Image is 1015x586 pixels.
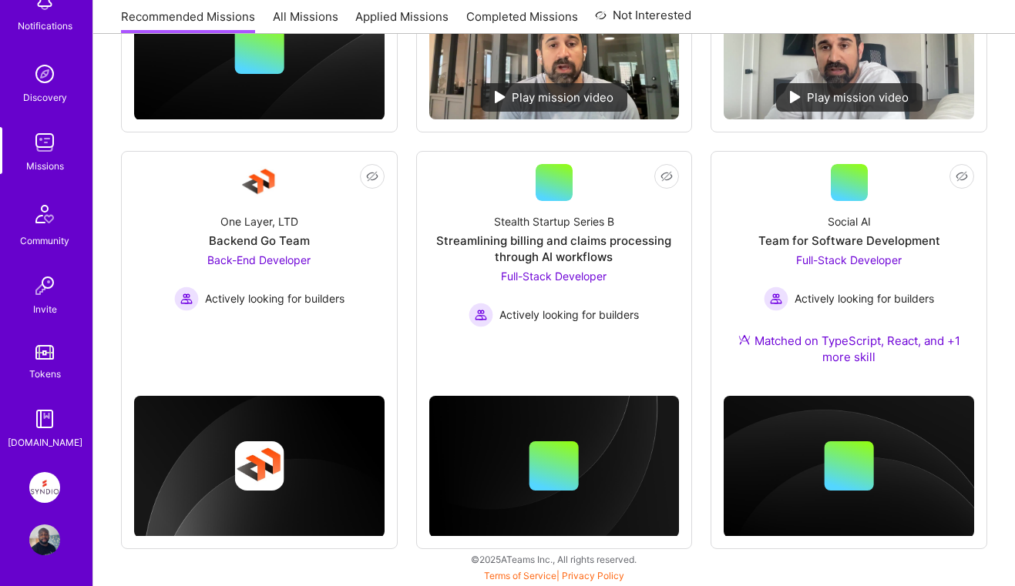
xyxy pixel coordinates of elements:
div: Streamlining billing and claims processing through AI workflows [429,233,680,265]
div: Social AI [828,213,871,229]
div: Tokens [29,366,61,382]
img: cover [429,396,680,537]
span: | [484,570,624,581]
img: Ateam Purple Icon [738,333,751,346]
span: Full-Stack Developer [501,270,607,283]
span: Full-Stack Developer [796,253,902,266]
div: Stealth Startup Series B [494,213,614,229]
div: Team for Software Development [758,233,940,249]
a: Terms of Service [484,570,556,581]
div: Community [20,233,69,249]
a: Stealth Startup Series BStreamlining billing and claims processing through AI workflowsFull-Stack... [429,164,680,344]
div: One Layer, LTD [220,213,298,229]
a: Syndio: Transformation Engine Modernization [25,472,64,503]
img: tokens [35,345,54,360]
span: Actively looking for builders [795,290,934,306]
div: Play mission video [776,83,923,112]
img: User Avatar [29,524,60,555]
div: Play mission video [481,83,627,112]
img: play [495,91,506,103]
div: Discovery [23,89,67,105]
div: Missions [26,158,64,174]
a: Privacy Policy [562,570,624,581]
img: play [790,91,801,103]
div: [DOMAIN_NAME] [8,434,82,450]
img: cover [724,396,974,537]
a: Social AITeam for Software DevelopmentFull-Stack Developer Actively looking for buildersActively ... [724,164,974,383]
a: Applied Missions [355,8,449,34]
img: guide book [29,404,60,434]
img: teamwork [29,127,60,158]
i: icon EyeClosed [956,170,968,182]
span: Actively looking for builders [499,306,639,323]
img: cover [134,396,385,537]
a: All Missions [273,8,338,34]
i: icon EyeClosed [660,170,673,182]
img: Actively looking for builders [469,303,493,327]
img: Syndio: Transformation Engine Modernization [29,472,60,503]
a: Recommended Missions [121,8,255,34]
div: Invite [33,301,57,317]
img: Community [26,196,63,233]
a: User Avatar [25,524,64,555]
i: icon EyeClosed [366,170,378,182]
div: Backend Go Team [209,233,310,249]
div: Notifications [18,18,72,34]
img: Invite [29,270,60,301]
span: Actively looking for builders [205,290,344,306]
img: Company logo [234,441,284,491]
img: discovery [29,59,60,89]
img: Company Logo [240,164,277,201]
img: Actively looking for builders [174,286,199,311]
img: Actively looking for builders [764,286,788,311]
div: Matched on TypeScript, React, and +1 more skill [724,333,974,365]
span: Back-End Developer [207,253,311,266]
a: Not Interested [595,6,691,34]
div: © 2025 ATeams Inc., All rights reserved. [92,540,1015,578]
a: Company LogoOne Layer, LTDBackend Go TeamBack-End Developer Actively looking for buildersActively... [134,164,385,344]
a: Completed Missions [466,8,578,34]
